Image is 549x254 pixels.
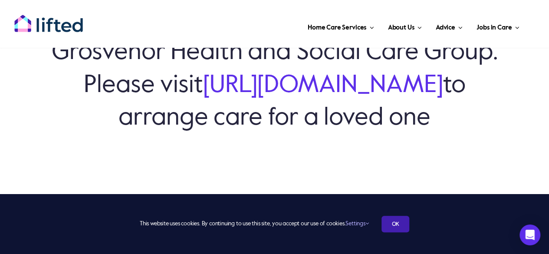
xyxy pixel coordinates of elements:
[519,224,540,245] div: Open Intercom Messenger
[308,21,366,35] span: Home Care Services
[477,21,512,35] span: Jobs in Care
[385,13,424,39] a: About Us
[345,221,368,227] a: Settings
[140,217,368,231] span: This website uses cookies. By continuing to use this site, you accept our use of cookies.
[305,13,377,39] a: Home Care Services
[433,13,465,39] a: Advice
[388,21,414,35] span: About Us
[102,13,522,39] nav: Main Menu
[381,216,409,232] a: OK
[203,73,443,98] a: [URL][DOMAIN_NAME]
[43,4,506,134] h6: Lifted Care has been acquired by Grosvenor Health and Social Care Group. Please visit to arrange ...
[436,21,455,35] span: Advice
[14,14,83,23] a: lifted-logo
[474,13,522,39] a: Jobs in Care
